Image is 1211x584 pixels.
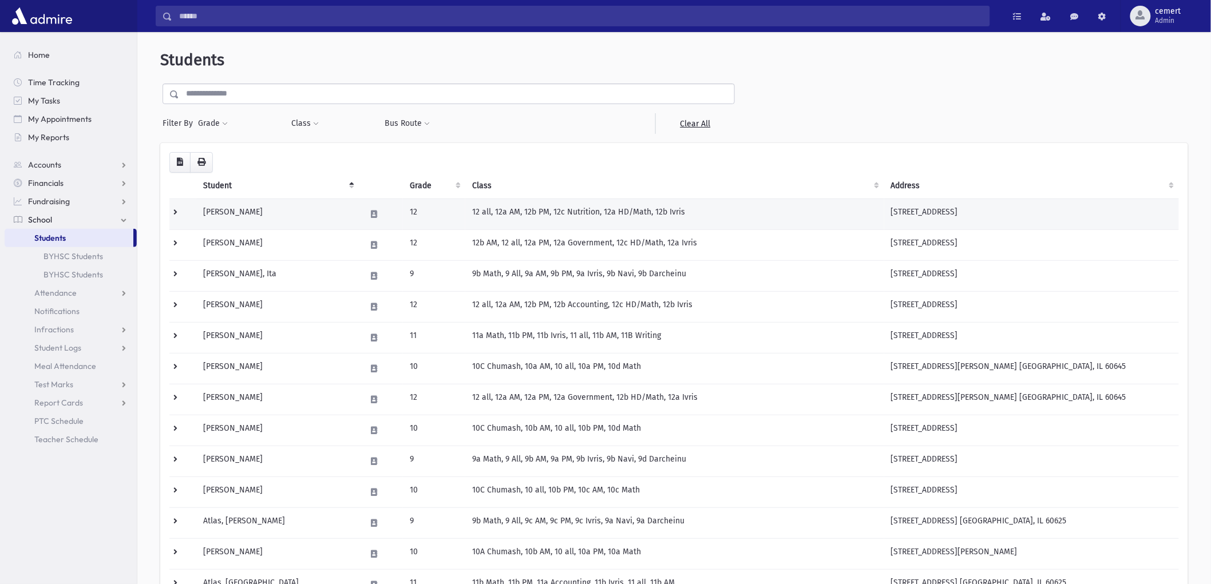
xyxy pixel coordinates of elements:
[884,507,1179,538] td: [STREET_ADDRESS] [GEOGRAPHIC_DATA], IL 60625
[403,229,465,260] td: 12
[403,384,465,415] td: 12
[34,361,96,371] span: Meal Attendance
[465,353,884,384] td: 10C Chumash, 10a AM, 10 all, 10a PM, 10d Math
[884,229,1179,260] td: [STREET_ADDRESS]
[465,415,884,446] td: 10C Chumash, 10b AM, 10 all, 10b PM, 10d Math
[9,5,75,27] img: AdmirePro
[196,538,359,569] td: [PERSON_NAME]
[34,434,98,444] span: Teacher Schedule
[196,384,359,415] td: [PERSON_NAME]
[28,114,92,124] span: My Appointments
[196,353,359,384] td: [PERSON_NAME]
[884,476,1179,507] td: [STREET_ADDRESS]
[465,507,884,538] td: 9b Math, 9 All, 9c AM, 9c PM, 9c Ivris, 9a Navi, 9a Darcheinu
[5,210,137,229] a: School
[5,412,137,430] a: PTC Schedule
[465,229,884,260] td: 12b AM, 12 all, 12a PM, 12a Government, 12c HD/Math, 12a Ivris
[465,198,884,229] td: 12 all, 12a AM, 12b PM, 12c Nutrition, 12a HD/Math, 12b Ivris
[5,192,137,210] a: Fundraising
[884,384,1179,415] td: [STREET_ADDRESS][PERSON_NAME] [GEOGRAPHIC_DATA], IL 60645
[196,507,359,538] td: Atlas, [PERSON_NAME]
[403,446,465,476] td: 9
[655,113,735,134] a: Clear All
[465,384,884,415] td: 12 all, 12a AM, 12a PM, 12a Government, 12b HD/Math, 12a Ivris
[884,322,1179,353] td: [STREET_ADDRESS]
[5,110,137,128] a: My Appointments
[196,260,359,291] td: [PERSON_NAME], Ita
[34,306,80,316] span: Notifications
[34,416,84,426] span: PTC Schedule
[169,152,191,173] button: CSV
[28,196,70,206] span: Fundraising
[28,214,52,225] span: School
[196,322,359,353] td: [PERSON_NAME]
[5,339,137,357] a: Student Logs
[5,265,137,284] a: BYHSC Students
[28,160,61,170] span: Accounts
[403,173,465,199] th: Grade: activate to sort column ascending
[5,302,137,320] a: Notifications
[172,6,990,26] input: Search
[28,96,60,106] span: My Tasks
[163,117,197,129] span: Filter By
[465,173,884,199] th: Class: activate to sort column ascending
[5,229,133,247] a: Students
[34,288,77,298] span: Attendance
[5,92,137,110] a: My Tasks
[34,324,74,335] span: Infractions
[34,398,83,408] span: Report Cards
[403,291,465,322] td: 12
[403,198,465,229] td: 12
[465,291,884,322] td: 12 all, 12a AM, 12b PM, 12b Accounting, 12c HD/Math, 12b Ivris
[884,198,1179,229] td: [STREET_ADDRESS]
[884,415,1179,446] td: [STREET_ADDRESS]
[196,415,359,446] td: [PERSON_NAME]
[190,152,213,173] button: Print
[465,260,884,291] td: 9b Math, 9 All, 9a AM, 9b PM, 9a Ivris, 9b Navi, 9b Darcheinu
[34,233,66,243] span: Students
[5,46,137,64] a: Home
[884,173,1179,199] th: Address: activate to sort column ascending
[5,73,137,92] a: Time Tracking
[884,446,1179,476] td: [STREET_ADDRESS]
[160,50,224,69] span: Students
[403,507,465,538] td: 9
[197,113,228,134] button: Grade
[196,229,359,260] td: [PERSON_NAME]
[5,375,137,394] a: Test Marks
[884,260,1179,291] td: [STREET_ADDRESS]
[465,322,884,353] td: 11a Math, 11b PM, 11b Ivris, 11 all, 11b AM, 11B Writing
[196,198,359,229] td: [PERSON_NAME]
[291,113,319,134] button: Class
[28,50,50,60] span: Home
[465,538,884,569] td: 10A Chumash, 10b AM, 10 all, 10a PM, 10a Math
[403,415,465,446] td: 10
[34,343,81,353] span: Student Logs
[28,132,69,142] span: My Reports
[28,77,80,88] span: Time Tracking
[196,173,359,199] th: Student: activate to sort column descending
[5,284,137,302] a: Attendance
[5,174,137,192] a: Financials
[196,291,359,322] td: [PERSON_NAME]
[884,353,1179,384] td: [STREET_ADDRESS][PERSON_NAME] [GEOGRAPHIC_DATA], IL 60645
[403,353,465,384] td: 10
[884,291,1179,322] td: [STREET_ADDRESS]
[465,446,884,476] td: 9a Math, 9 All, 9b AM, 9a PM, 9b Ivris, 9b Navi, 9d Darcheinu
[5,430,137,448] a: Teacher Schedule
[465,476,884,507] td: 10C Chumash, 10 all, 10b PM, 10c AM, 10c Math
[5,156,137,174] a: Accounts
[34,379,73,390] span: Test Marks
[403,538,465,569] td: 10
[5,128,137,146] a: My Reports
[196,446,359,476] td: [PERSON_NAME]
[5,247,137,265] a: BYHSC Students
[28,178,64,188] span: Financials
[1155,16,1181,25] span: Admin
[5,357,137,375] a: Meal Attendance
[1155,7,1181,16] span: cemert
[403,260,465,291] td: 9
[5,320,137,339] a: Infractions
[196,476,359,507] td: [PERSON_NAME]
[403,322,465,353] td: 11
